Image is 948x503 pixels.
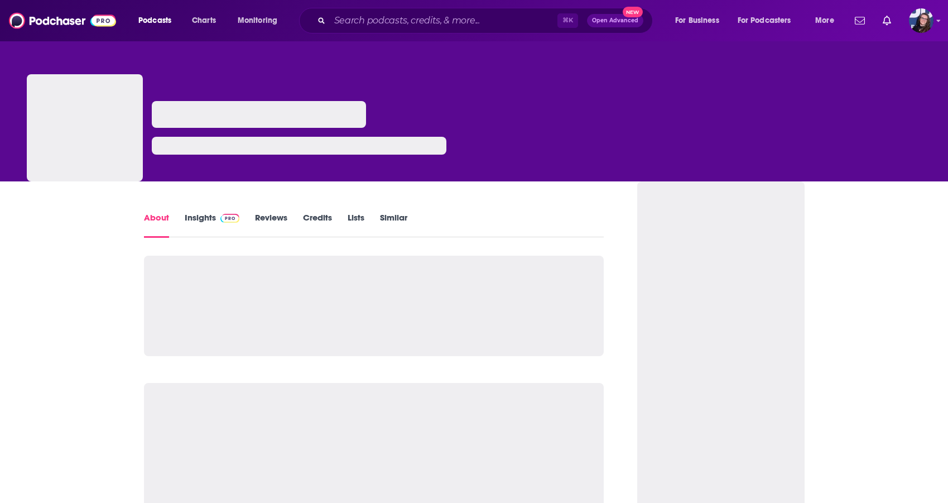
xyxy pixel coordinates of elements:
[255,212,287,238] a: Reviews
[623,7,643,17] span: New
[878,11,896,30] a: Show notifications dropdown
[587,14,643,27] button: Open AdvancedNew
[380,212,407,238] a: Similar
[850,11,869,30] a: Show notifications dropdown
[909,8,933,33] span: Logged in as CallieDaruk
[185,12,223,30] a: Charts
[815,13,834,28] span: More
[730,12,807,30] button: open menu
[909,8,933,33] button: Show profile menu
[738,13,791,28] span: For Podcasters
[675,13,719,28] span: For Business
[557,13,578,28] span: ⌘ K
[144,212,169,238] a: About
[131,12,186,30] button: open menu
[348,212,364,238] a: Lists
[138,13,171,28] span: Podcasts
[185,212,240,238] a: InsightsPodchaser Pro
[667,12,733,30] button: open menu
[9,10,116,31] img: Podchaser - Follow, Share and Rate Podcasts
[238,13,277,28] span: Monitoring
[592,18,638,23] span: Open Advanced
[310,8,663,33] div: Search podcasts, credits, & more...
[192,13,216,28] span: Charts
[303,212,332,238] a: Credits
[230,12,292,30] button: open menu
[807,12,848,30] button: open menu
[330,12,557,30] input: Search podcasts, credits, & more...
[220,214,240,223] img: Podchaser Pro
[909,8,933,33] img: User Profile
